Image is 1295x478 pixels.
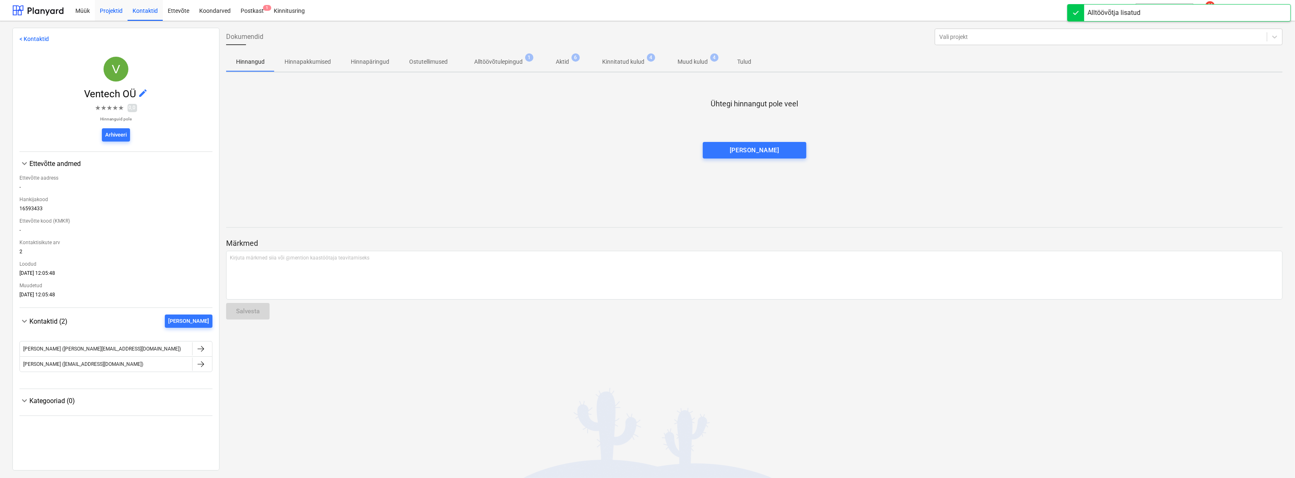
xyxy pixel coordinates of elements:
[556,58,569,66] p: Aktid
[104,57,128,82] div: Ventech
[112,62,120,76] span: V
[168,317,209,326] div: [PERSON_NAME]
[29,317,68,325] span: Kontaktid (2)
[19,206,212,215] div: 16593433
[101,103,107,113] span: ★
[1088,8,1141,18] div: Alltöövõtja lisatud
[19,328,212,382] div: Kontaktid (2)[PERSON_NAME]
[19,396,29,406] span: keyboard_arrow_down
[107,103,113,113] span: ★
[19,249,212,258] div: 2
[23,361,143,367] div: [PERSON_NAME] ([EMAIL_ADDRESS][DOMAIN_NAME])
[711,99,798,109] p: Ühtegi hinnangut pole veel
[703,142,806,159] button: [PERSON_NAME]
[19,396,212,406] div: Kategooriad (0)
[19,168,212,301] div: Ettevõtte andmed
[1254,438,1295,478] iframe: Chat Widget
[19,184,212,193] div: -
[84,88,138,100] span: Ventech OÜ
[226,32,263,42] span: Dokumendid
[19,292,212,301] div: [DATE] 12:05:48
[236,58,265,66] p: Hinnangud
[710,53,719,62] span: 4
[285,58,331,66] p: Hinnapakkumised
[351,58,389,66] p: Hinnapäringud
[678,58,708,66] p: Muud kulud
[525,53,533,62] span: 1
[138,88,148,98] span: edit
[128,104,137,112] span: 0,0
[19,315,212,328] div: Kontaktid (2)[PERSON_NAME]
[19,270,212,279] div: [DATE] 12:05:48
[474,58,523,66] p: Alltöövõtulepingud
[95,103,101,113] span: ★
[263,5,271,11] span: 1
[19,236,212,249] div: Kontaktisikute arv
[226,238,1283,248] p: Märkmed
[29,160,212,168] div: Ettevõtte andmed
[19,227,212,236] div: -
[19,159,29,168] span: keyboard_arrow_down
[105,130,127,140] div: Arhiveeri
[19,159,212,168] div: Ettevõtte andmed
[19,258,212,270] div: Loodud
[165,315,212,328] button: [PERSON_NAME]
[95,116,137,122] p: Hinnanguid pole
[647,53,655,62] span: 4
[19,172,212,184] div: Ettevõtte aadress
[572,53,580,62] span: 6
[19,406,212,409] div: Kategooriad (0)
[19,279,212,292] div: Muudetud
[19,36,49,42] a: < Kontaktid
[102,128,130,142] button: Arhiveeri
[730,145,779,156] div: [PERSON_NAME]
[118,103,124,113] span: ★
[409,58,448,66] p: Ostutellimused
[29,397,212,405] div: Kategooriad (0)
[19,316,29,326] span: keyboard_arrow_down
[734,58,754,66] p: Tulud
[19,215,212,227] div: Ettevõtte kood (KMKR)
[23,346,181,352] div: [PERSON_NAME] ([PERSON_NAME][EMAIL_ADDRESS][DOMAIN_NAME])
[602,58,644,66] p: Kinnitatud kulud
[19,193,212,206] div: Hankijakood
[113,103,118,113] span: ★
